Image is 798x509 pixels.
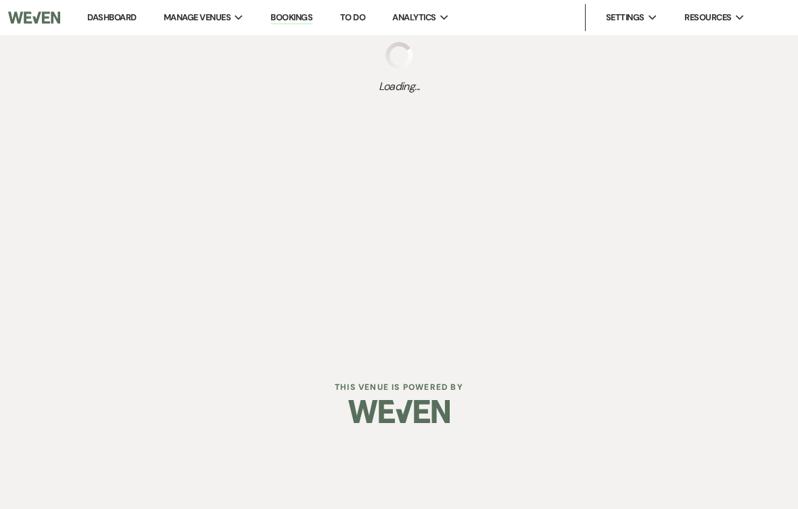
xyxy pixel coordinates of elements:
img: Weven Logo [8,3,60,32]
span: Settings [606,11,644,24]
span: Manage Venues [164,11,231,24]
span: Resources [684,11,731,24]
img: Weven Logo [348,388,450,435]
span: Loading... [379,79,420,95]
a: Bookings [271,12,312,24]
a: Dashboard [87,12,136,23]
span: Analytics [392,11,436,24]
a: To Do [340,12,365,23]
img: loading spinner [385,42,413,69]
